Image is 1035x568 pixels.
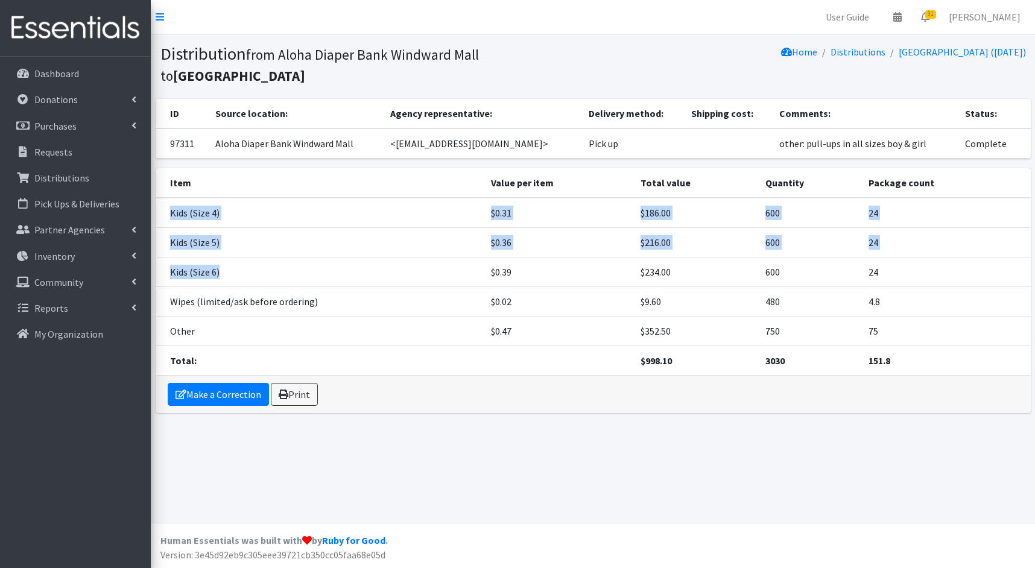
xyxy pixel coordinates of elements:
[939,5,1030,29] a: [PERSON_NAME]
[34,328,103,340] p: My Organization
[34,146,72,158] p: Requests
[5,270,146,294] a: Community
[156,198,484,228] td: Kids (Size 4)
[861,168,1031,198] th: Package count
[958,99,1031,128] th: Status:
[34,68,79,80] p: Dashboard
[168,383,269,406] a: Make a Correction
[383,128,581,159] td: <[EMAIL_ADDRESS][DOMAIN_NAME]>
[911,5,939,29] a: 31
[484,198,633,228] td: $0.31
[34,198,119,210] p: Pick Ups & Deliveries
[684,99,772,128] th: Shipping cost:
[160,46,479,84] small: from Aloha Diaper Bank Windward Mall to
[5,244,146,268] a: Inventory
[156,99,208,128] th: ID
[208,99,384,128] th: Source location:
[781,46,817,58] a: Home
[633,317,758,346] td: $352.50
[484,168,633,198] th: Value per item
[758,287,861,317] td: 480
[861,198,1031,228] td: 24
[758,317,861,346] td: 750
[633,168,758,198] th: Total value
[34,302,68,314] p: Reports
[831,46,885,58] a: Distributions
[816,5,879,29] a: User Guide
[5,296,146,320] a: Reports
[5,87,146,112] a: Donations
[322,534,385,546] a: Ruby for Good
[484,317,633,346] td: $0.47
[5,218,146,242] a: Partner Agencies
[758,228,861,257] td: 600
[5,192,146,216] a: Pick Ups & Deliveries
[581,99,684,128] th: Delivery method:
[641,355,672,367] strong: $998.10
[484,228,633,257] td: $0.36
[5,322,146,346] a: My Organization
[765,355,785,367] strong: 3030
[861,317,1031,346] td: 75
[861,287,1031,317] td: 4.8
[484,287,633,317] td: $0.02
[271,383,318,406] a: Print
[170,355,197,367] strong: Total:
[633,287,758,317] td: $9.60
[772,99,958,128] th: Comments:
[758,257,861,287] td: 600
[156,287,484,317] td: Wipes (limited/ask before ordering)
[173,67,305,84] b: [GEOGRAPHIC_DATA]
[34,224,105,236] p: Partner Agencies
[156,317,484,346] td: Other
[5,62,146,86] a: Dashboard
[160,43,589,85] h1: Distribution
[383,99,581,128] th: Agency representative:
[758,168,861,198] th: Quantity
[156,257,484,287] td: Kids (Size 6)
[5,166,146,190] a: Distributions
[925,10,936,19] span: 31
[34,120,77,132] p: Purchases
[633,228,758,257] td: $216.00
[758,198,861,228] td: 600
[156,128,208,159] td: 97311
[5,8,146,48] img: HumanEssentials
[5,140,146,164] a: Requests
[958,128,1031,159] td: Complete
[633,257,758,287] td: $234.00
[484,257,633,287] td: $0.39
[869,355,890,367] strong: 151.8
[160,549,385,561] span: Version: 3e45d92eb9c305eee39721cb350cc05faa68e05d
[156,168,484,198] th: Item
[160,534,388,546] strong: Human Essentials was built with by .
[772,128,958,159] td: other: pull-ups in all sizes boy & girl
[581,128,684,159] td: Pick up
[34,276,83,288] p: Community
[861,228,1031,257] td: 24
[861,257,1031,287] td: 24
[208,128,384,159] td: Aloha Diaper Bank Windward Mall
[156,228,484,257] td: Kids (Size 5)
[34,172,89,184] p: Distributions
[899,46,1026,58] a: [GEOGRAPHIC_DATA] ([DATE])
[34,250,75,262] p: Inventory
[5,114,146,138] a: Purchases
[633,198,758,228] td: $186.00
[34,93,78,106] p: Donations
